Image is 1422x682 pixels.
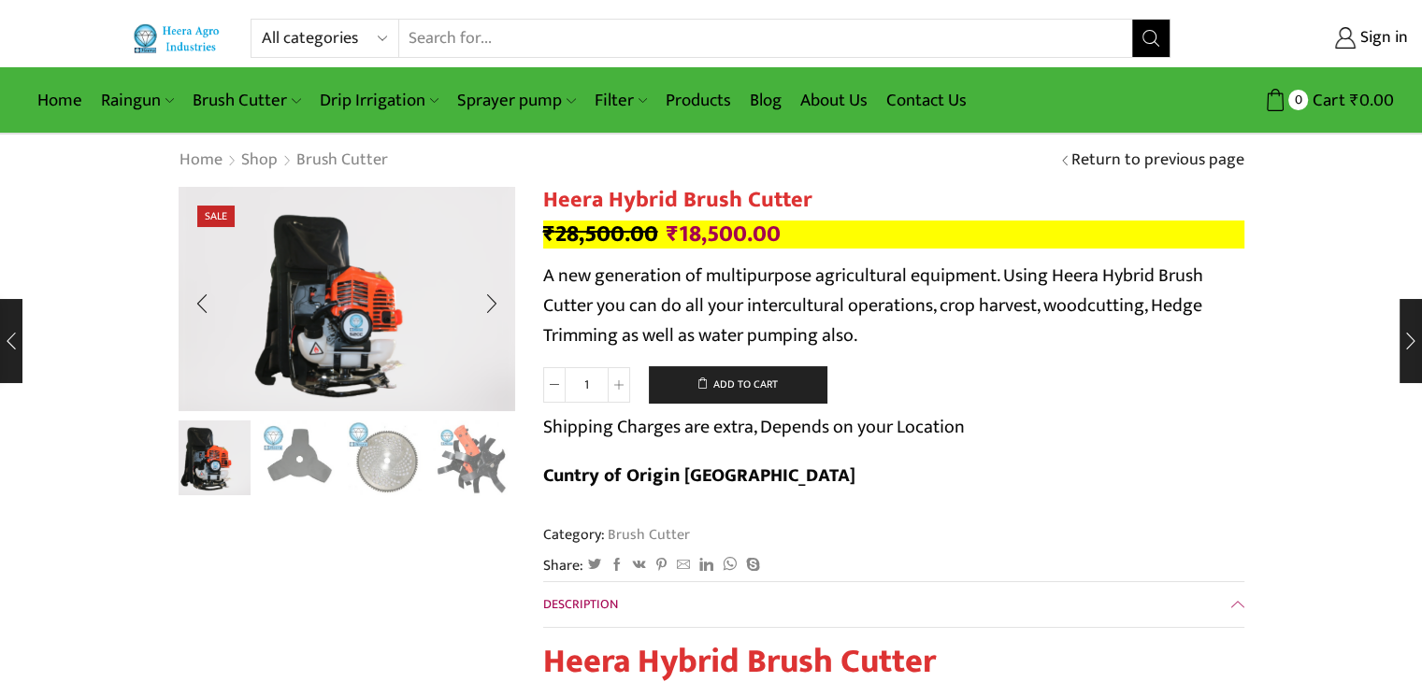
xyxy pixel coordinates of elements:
[174,418,251,495] a: Heera Brush Cutter
[543,187,1244,214] h1: Heera Hybrid Brush Cutter
[448,78,584,122] a: Sprayer pump
[1199,21,1408,55] a: Sign in
[877,78,976,122] a: Contact Us
[179,187,515,411] div: 1 / 10
[295,149,389,173] a: Brush Cutter
[543,524,690,546] span: Category:
[347,420,424,498] a: 15
[543,261,1244,350] p: A new generation of multipurpose agricultural equipment. Using Heera Hybrid Brush Cutter you can ...
[179,149,389,173] nav: Breadcrumb
[1308,88,1345,113] span: Cart
[310,78,448,122] a: Drip Irrigation
[1071,149,1244,173] a: Return to previous page
[566,367,608,403] input: Product quantity
[543,593,618,615] span: Description
[667,215,679,253] span: ₹
[179,280,225,327] div: Previous slide
[1132,20,1170,57] button: Search button
[605,522,690,547] a: Brush Cutter
[433,420,510,495] li: 4 / 10
[1189,83,1394,118] a: 0 Cart ₹0.00
[468,280,515,327] div: Next slide
[433,420,510,498] a: 13
[543,215,658,253] bdi: 28,500.00
[433,420,510,498] img: WEEDER
[179,149,223,173] a: Home
[585,78,656,122] a: Filter
[260,420,338,498] a: 14
[543,460,855,491] b: Cuntry of Origin [GEOGRAPHIC_DATA]
[543,642,1244,682] h1: Heera Hybrid Brush Cutter
[468,435,515,482] div: Next slide
[656,78,740,122] a: Products
[1350,86,1394,115] bdi: 0.00
[543,555,583,576] span: Share:
[240,149,279,173] a: Shop
[1350,86,1359,115] span: ₹
[174,420,251,495] li: 1 / 10
[649,366,826,404] button: Add to cart
[1288,90,1308,109] span: 0
[543,582,1244,627] a: Description
[183,78,309,122] a: Brush Cutter
[347,420,424,495] li: 3 / 10
[667,215,781,253] bdi: 18,500.00
[197,206,235,227] span: Sale
[1356,26,1408,50] span: Sign in
[260,420,338,495] li: 2 / 10
[543,215,555,253] span: ₹
[740,78,791,122] a: Blog
[543,412,965,442] p: Shipping Charges are extra, Depends on your Location
[791,78,877,122] a: About Us
[92,78,183,122] a: Raingun
[28,78,92,122] a: Home
[399,20,1133,57] input: Search for...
